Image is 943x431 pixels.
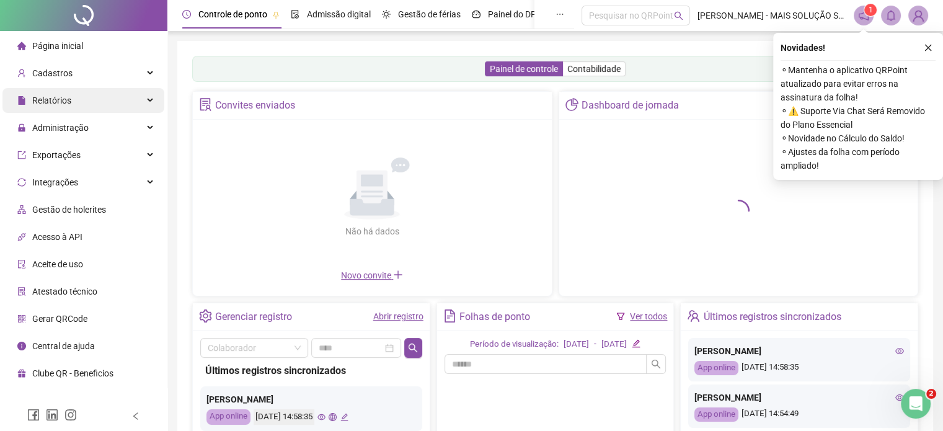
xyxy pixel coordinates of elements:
[199,98,212,111] span: solution
[32,341,95,351] span: Central de ajuda
[601,338,627,351] div: [DATE]
[895,347,904,355] span: eye
[490,64,558,74] span: Painel de controle
[205,363,417,378] div: Últimos registros sincronizados
[17,151,26,159] span: export
[674,11,683,20] span: search
[727,200,750,222] span: loading
[781,41,825,55] span: Novidades !
[17,287,26,296] span: solution
[32,287,97,296] span: Atestado técnico
[781,145,936,172] span: ⚬ Ajustes da folha com período ampliado!
[307,9,371,19] span: Admissão digital
[694,407,738,422] div: App online
[694,407,904,422] div: [DATE] 14:54:49
[215,306,292,327] div: Gerenciar registro
[17,42,26,50] span: home
[32,41,83,51] span: Página inicial
[182,10,191,19] span: clock-circle
[17,369,26,378] span: gift
[206,393,416,406] div: [PERSON_NAME]
[781,131,936,145] span: ⚬ Novidade no Cálculo do Saldo!
[17,69,26,78] span: user-add
[382,10,391,19] span: sun
[17,123,26,132] span: lock
[46,409,58,421] span: linkedin
[17,342,26,350] span: info-circle
[17,260,26,269] span: audit
[556,10,564,19] span: ellipsis
[17,178,26,187] span: sync
[582,95,679,116] div: Dashboard de jornada
[393,270,403,280] span: plus
[470,338,559,351] div: Período de visualização:
[340,413,348,421] span: edit
[329,413,337,421] span: global
[443,309,456,322] span: file-text
[781,104,936,131] span: ⚬ ⚠️ Suporte Via Chat Será Removido do Plano Essencial
[858,10,869,21] span: notification
[215,95,295,116] div: Convites enviados
[17,233,26,241] span: api
[567,64,621,74] span: Contabilidade
[254,409,314,425] div: [DATE] 14:58:35
[315,224,429,238] div: Não há dados
[32,232,82,242] span: Acesso à API
[398,9,461,19] span: Gestão de férias
[864,4,877,16] sup: 1
[131,412,140,420] span: left
[32,368,113,378] span: Clube QR - Beneficios
[564,338,589,351] div: [DATE]
[17,205,26,214] span: apartment
[32,123,89,133] span: Administração
[704,306,841,327] div: Últimos registros sincronizados
[694,361,738,375] div: App online
[694,344,904,358] div: [PERSON_NAME]
[459,306,530,327] div: Folhas de ponto
[869,6,873,14] span: 1
[926,389,936,399] span: 2
[272,11,280,19] span: pushpin
[199,309,212,322] span: setting
[616,312,625,321] span: filter
[909,6,928,25] img: 2409
[32,96,71,105] span: Relatórios
[317,413,325,421] span: eye
[206,409,250,425] div: App online
[373,311,423,321] a: Abrir registro
[630,311,667,321] a: Ver todos
[488,9,536,19] span: Painel do DP
[472,10,480,19] span: dashboard
[32,177,78,187] span: Integrações
[885,10,897,21] span: bell
[198,9,267,19] span: Controle de ponto
[697,9,846,22] span: [PERSON_NAME] - MAIS SOLUÇÃO SERVIÇOS DE CONTABILIDADE EIRELI
[32,150,81,160] span: Exportações
[632,339,640,347] span: edit
[32,205,106,215] span: Gestão de holerites
[32,314,87,324] span: Gerar QRCode
[895,393,904,402] span: eye
[924,43,932,52] span: close
[408,343,418,353] span: search
[781,63,936,104] span: ⚬ Mantenha o aplicativo QRPoint atualizado para evitar erros na assinatura da folha!
[901,389,931,419] iframe: Intercom live chat
[17,96,26,105] span: file
[694,391,904,404] div: [PERSON_NAME]
[291,10,299,19] span: file-done
[17,314,26,323] span: qrcode
[694,361,904,375] div: [DATE] 14:58:35
[32,68,73,78] span: Cadastros
[27,409,40,421] span: facebook
[565,98,578,111] span: pie-chart
[594,338,596,351] div: -
[651,359,661,369] span: search
[64,409,77,421] span: instagram
[687,309,700,322] span: team
[341,270,403,280] span: Novo convite
[32,259,83,269] span: Aceite de uso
